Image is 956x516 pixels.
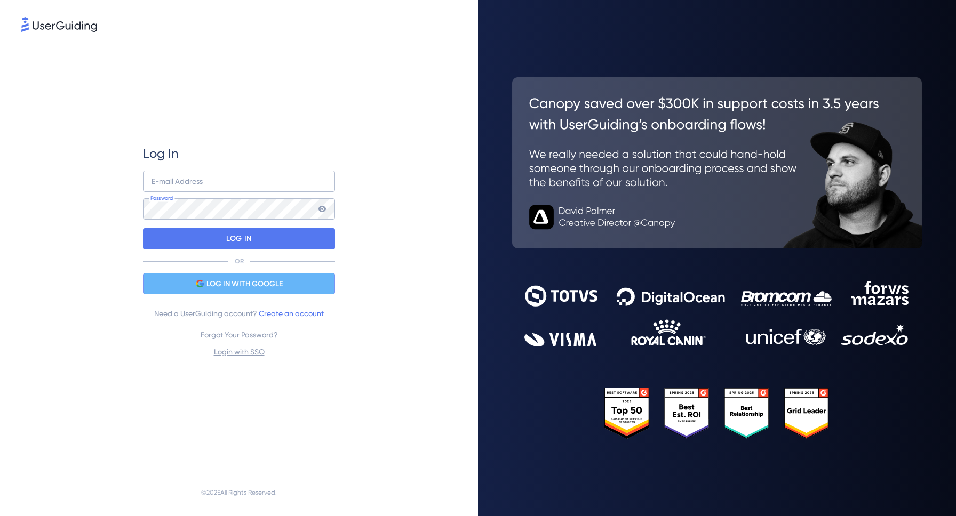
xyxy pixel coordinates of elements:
img: 25303e33045975176eb484905ab012ff.svg [604,388,830,439]
span: LOG IN WITH GOOGLE [206,278,283,291]
a: Create an account [259,309,324,318]
input: example@company.com [143,171,335,192]
a: Forgot Your Password? [201,330,278,339]
span: © 2025 All Rights Reserved. [201,486,277,499]
span: Log In [143,145,179,162]
p: LOG IN [226,230,251,247]
img: 8faab4ba6bc7696a72372aa768b0286c.svg [21,17,97,32]
img: 9302ce2ac39453076f5bc0f2f2ca889b.svg [524,281,910,346]
img: 26c0aa7c25a843aed4baddd2b5e0fa68.svg [512,77,922,248]
a: Login with SSO [214,348,265,356]
span: Need a UserGuiding account? [154,307,324,320]
p: OR [235,257,244,265]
